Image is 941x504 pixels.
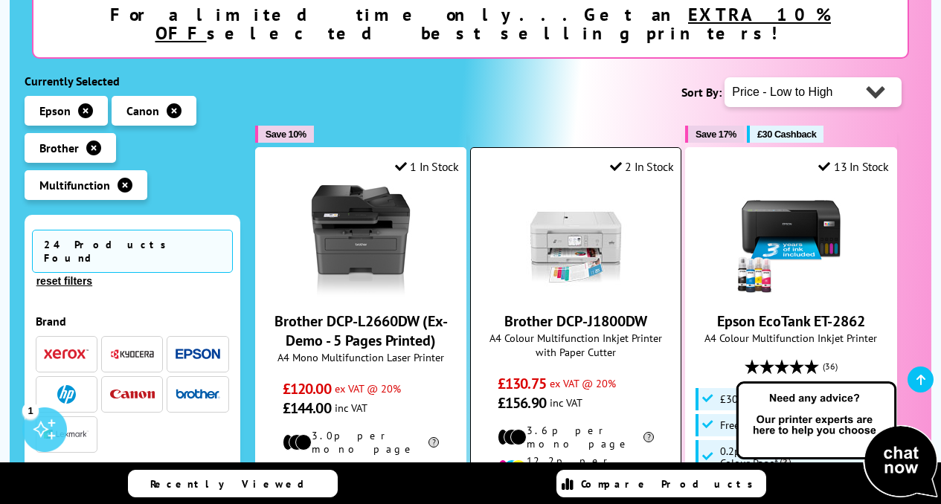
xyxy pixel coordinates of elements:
strong: For a limited time only...Get an selected best selling printers! [110,3,831,45]
a: Epson EcoTank ET-2862 [717,311,865,331]
img: Open Live Chat window [733,379,941,501]
a: Epson EcoTank ET-2862 [735,285,847,300]
u: EXTRA 10% OFF [155,3,832,45]
span: inc VAT [335,401,367,415]
span: Canon [126,103,159,118]
span: A4 Mono Multifunction Laser Printer [263,350,459,364]
button: Kyocera [106,344,159,364]
span: inc VAT [550,395,582,410]
span: A4 Colour Multifunction Inkjet Printer with Paper Cutter [478,331,674,359]
div: 1 In Stock [395,159,459,174]
span: (36) [823,352,838,381]
li: 3.6p per mono page [498,424,654,450]
span: £30 Cashback [720,393,783,405]
img: Xerox [44,349,89,359]
img: Kyocera [110,349,155,360]
div: 13 In Stock [818,159,888,174]
button: Save 10% [255,126,314,143]
span: Multifunction [39,178,110,193]
span: £156.90 [498,393,546,413]
span: Save 10% [266,129,306,140]
span: A4 Colour Multifunction Inkjet Printer [693,331,889,345]
button: Brother [171,384,225,404]
li: 12.2p per colour page [498,454,654,481]
li: 3.0p per mono page [283,429,439,456]
span: £30 Cashback [757,129,816,140]
button: £30 Cashback [747,126,823,143]
span: Save 17% [696,129,736,140]
span: Free 5 Year Warranty [720,419,815,431]
img: Brother DCP-J1800DW [520,185,632,297]
button: Canon [106,384,159,404]
span: Brother [39,140,79,155]
a: Brother DCP-J1800DW [520,285,632,300]
button: Xerox [39,344,93,364]
span: Epson [39,103,71,118]
a: Brother DCP-L2660DW (Ex-Demo - 5 Pages Printed) [305,285,417,300]
span: 0.2p per Mono Page, 0.5p per Colour Page* [720,445,883,469]
span: Recently Viewed [150,477,319,491]
div: Brand [36,314,229,329]
div: 2 In Stock [610,159,674,174]
div: Currently Selected [25,74,240,88]
span: ex VAT @ 20% [550,376,616,390]
span: £144.00 [283,398,331,418]
button: HP [39,384,93,404]
img: Brother DCP-L2660DW (Ex-Demo - 5 Pages Printed) [305,185,417,297]
button: Save 17% [685,126,744,143]
span: 24 Products Found [32,230,233,273]
a: Compare Products [556,470,766,497]
img: Epson [176,349,220,360]
button: reset filters [32,274,97,288]
span: £130.75 [498,374,546,393]
a: Brother DCP-L2660DW (Ex-Demo - 5 Pages Printed) [274,311,448,350]
a: Brother DCP-J1800DW [504,311,647,331]
span: £120.00 [283,379,331,398]
span: ex VAT @ 20% [335,381,401,395]
img: HP [57,385,76,404]
div: 1 [22,402,39,419]
button: Epson [171,344,225,364]
a: Recently Viewed [128,470,338,497]
img: Canon [110,390,155,399]
span: Compare Products [581,477,761,491]
img: Epson EcoTank ET-2862 [735,185,847,297]
span: Sort By: [681,85,722,100]
img: Brother [176,389,220,399]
